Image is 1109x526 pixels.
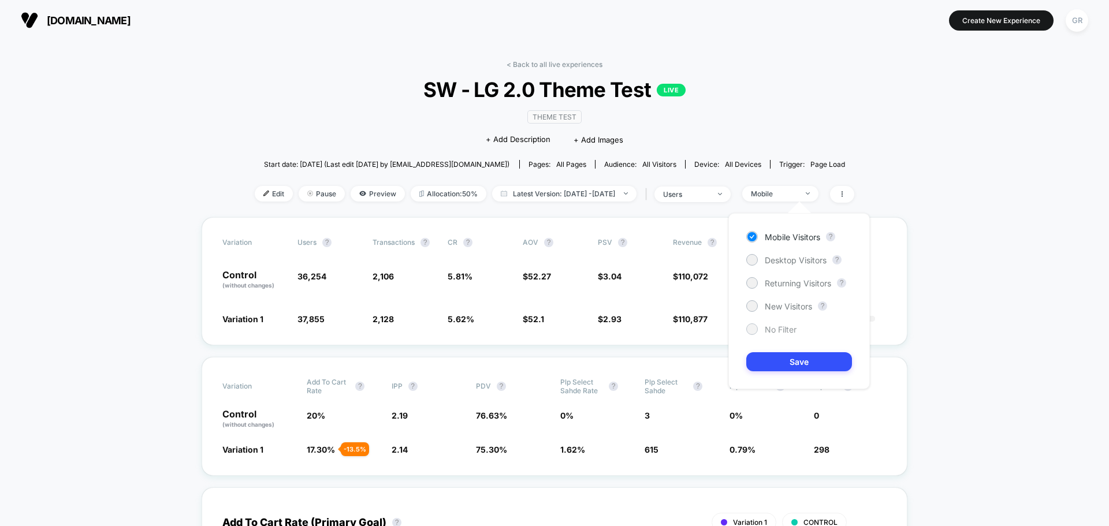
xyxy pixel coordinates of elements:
span: $ [598,314,622,324]
span: 298 [814,445,829,454]
span: Device: [685,160,770,169]
span: Allocation: 50% [411,186,486,202]
span: (without changes) [222,421,274,428]
span: Theme Test [527,110,582,124]
span: + Add Images [574,135,623,144]
button: ? [826,232,835,241]
span: 2.93 [603,314,622,324]
span: 2,106 [373,271,394,281]
span: Variation 1 [222,445,263,454]
span: Pause [299,186,345,202]
span: 0 % [560,411,574,420]
span: Add To Cart Rate [307,378,349,395]
button: ? [618,238,627,247]
div: Pages: [529,160,586,169]
img: Visually logo [21,12,38,29]
span: 36,254 [297,271,326,281]
div: users [663,190,709,199]
button: ? [408,382,418,391]
span: 2.19 [392,411,408,420]
span: 20 % [307,411,325,420]
p: Control [222,409,295,429]
span: 5.62 % [448,314,474,324]
span: Returning Visitors [765,278,831,288]
button: Save [746,352,852,371]
span: 0 % [730,411,743,420]
span: $ [598,271,622,281]
span: Edit [255,186,293,202]
span: 0.79 % [730,445,756,454]
span: Desktop Visitors [765,255,827,265]
span: 110,072 [678,271,708,281]
span: 52.27 [528,271,551,281]
span: 5.81 % [448,271,472,281]
button: ? [832,255,842,264]
span: 3.04 [603,271,622,281]
span: PSV [598,238,612,247]
span: [DOMAIN_NAME] [47,14,131,27]
button: ? [708,238,717,247]
span: IPP [392,382,403,390]
span: Revenue [673,238,702,247]
span: Transactions [373,238,415,247]
span: 2.14 [392,445,408,454]
span: | [642,186,654,203]
span: $ [523,314,544,324]
span: $ [523,271,551,281]
button: ? [463,238,472,247]
span: All Visitors [642,160,676,169]
span: $ [673,271,708,281]
span: AOV [523,238,538,247]
span: 3 [645,411,650,420]
span: Preview [351,186,405,202]
img: edit [263,191,269,196]
button: [DOMAIN_NAME] [17,11,134,29]
button: ? [818,301,827,311]
span: Plp Select Sahde [645,378,687,395]
div: Trigger: [779,160,845,169]
span: 52.1 [528,314,544,324]
span: users [297,238,317,247]
a: < Back to all live experiences [507,60,602,69]
span: $ [673,314,708,324]
span: New Visitors [765,301,812,311]
button: GR [1062,9,1092,32]
button: Create New Experience [949,10,1054,31]
div: Mobile [751,189,797,198]
button: ? [355,382,364,391]
button: ? [497,382,506,391]
img: rebalance [419,191,424,197]
span: Start date: [DATE] (Last edit [DATE] by [EMAIL_ADDRESS][DOMAIN_NAME]) [264,160,509,169]
span: + Add Description [486,134,550,146]
span: all devices [725,160,761,169]
button: ? [544,238,553,247]
button: ? [322,238,332,247]
span: 75.30 % [476,445,507,454]
span: Page Load [810,160,845,169]
img: end [307,191,313,196]
span: Mobile Visitors [765,232,820,242]
span: PDV [476,382,491,390]
span: 17.30 % [307,445,335,454]
img: end [624,192,628,195]
span: Latest Version: [DATE] - [DATE] [492,186,637,202]
span: No Filter [765,324,797,334]
span: (without changes) [222,282,274,289]
span: 1.62 % [560,445,585,454]
img: end [806,192,810,195]
p: LIVE [657,84,686,96]
div: - 13.5 % [341,442,369,456]
span: Plp Select Sahde Rate [560,378,603,395]
img: calendar [501,191,507,196]
button: ? [693,382,702,391]
span: 2,128 [373,314,394,324]
span: 615 [645,445,658,454]
span: Variation 1 [222,314,263,324]
span: 76.63 % [476,411,507,420]
span: Variation [222,238,286,247]
img: end [718,193,722,195]
span: 0 [814,411,819,420]
span: all pages [556,160,586,169]
p: Control [222,270,286,290]
span: SW - LG 2.0 Theme Test [285,77,824,102]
